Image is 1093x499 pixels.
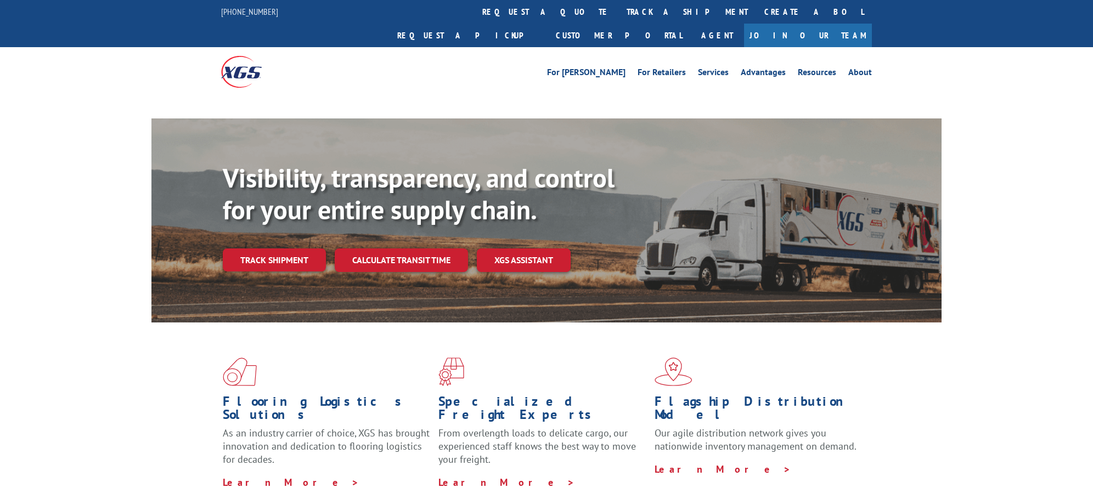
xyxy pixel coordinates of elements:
[655,358,692,386] img: xgs-icon-flagship-distribution-model-red
[798,68,836,80] a: Resources
[655,463,791,475] a: Learn More >
[477,248,571,272] a: XGS ASSISTANT
[438,476,575,489] a: Learn More >
[655,395,862,427] h1: Flagship Distribution Model
[223,161,615,226] b: Visibility, transparency, and control for your entire supply chain.
[741,68,786,80] a: Advantages
[335,248,468,272] a: Calculate transit time
[547,68,626,80] a: For [PERSON_NAME]
[438,427,646,475] p: From overlength loads to delicate cargo, our experienced staff knows the best way to move your fr...
[223,476,359,489] a: Learn More >
[638,68,686,80] a: For Retailers
[389,24,548,47] a: Request a pickup
[223,358,257,386] img: xgs-icon-total-supply-chain-intelligence-red
[655,427,857,452] span: Our agile distribution network gives you nationwide inventory management on demand.
[223,248,326,271] a: Track shipment
[223,427,430,466] span: As an industry carrier of choice, XGS has brought innovation and dedication to flooring logistics...
[848,68,872,80] a: About
[548,24,690,47] a: Customer Portal
[223,395,430,427] h1: Flooring Logistics Solutions
[438,358,464,386] img: xgs-icon-focused-on-flooring-red
[744,24,872,47] a: Join Our Team
[221,6,278,17] a: [PHONE_NUMBER]
[690,24,744,47] a: Agent
[438,395,646,427] h1: Specialized Freight Experts
[698,68,729,80] a: Services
